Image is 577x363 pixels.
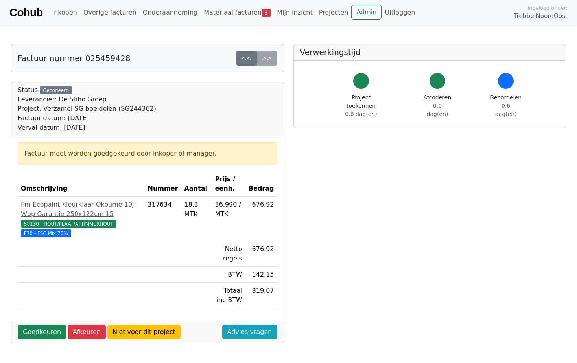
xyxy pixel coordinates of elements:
td: 676.92 [245,241,277,267]
th: Aantal [181,171,212,197]
a: Mijn inzicht [274,5,316,20]
a: Projecten [316,5,352,20]
a: Advies vragen [222,324,277,339]
div: Project: Verzamel SG boeidelen (SG244362) [18,104,156,114]
a: Onderaanneming [140,5,201,20]
div: Afcoderen [422,93,453,118]
td: 819.07 [245,283,277,308]
a: Cohub [9,3,42,22]
td: BTW [212,267,245,283]
div: Gecodeerd [40,86,72,94]
div: Verval datum: [DATE] [18,123,156,132]
th: Bedrag [245,171,277,197]
div: Factuur datum: [DATE] [18,114,156,123]
div: 18.3 MTK [184,200,208,219]
td: 317634 [145,197,181,241]
a: << [236,51,257,66]
h5: Verwerkingstijd [300,48,560,57]
a: Niet voor dit project [107,324,181,339]
a: Admin [351,5,382,20]
td: Netto regels [212,241,245,267]
th: Prijs / eenh. [212,171,245,197]
div: Beoordelen [490,93,522,118]
td: Totaal inc BTW [212,283,245,308]
h5: Factuur nummer 025459428 [18,53,130,63]
a: Materiaal facturen3 [201,5,274,20]
td: 676.92 [245,197,277,241]
th: Nummer [145,171,181,197]
a: Goedkeuren [18,324,66,339]
div: Project toekennen [338,93,385,118]
span: 3 [262,9,271,17]
div: Factuur moet worden goedgekeurd door inkoper of manager. [24,149,271,158]
div: Fm Ecopaint Kleurklaar Okoume 10jr Wbp Garantie 250x122cm 15 [21,200,142,219]
a: Uitloggen [382,5,418,20]
span: 58130 - HOUT/PLAAT/AFTIMMERHOUT [21,220,116,228]
a: Overige facturen [80,5,140,20]
th: Omschrijving [18,171,145,197]
a: Inkopen [49,5,80,20]
div: Status: [18,85,156,132]
span: 0.0 dag(en) [427,103,448,117]
span: Ingelogd onder: [527,4,568,12]
span: 0.8 dag(en) [345,111,377,117]
a: Fm Ecopaint Kleurklaar Okoume 10jr Wbp Garantie 250x122cm 1558130 - HOUT/PLAAT/AFTIMMERHOUT F70 -... [21,200,142,238]
div: Leverancier: De Stiho Groep [18,95,156,104]
span: Trebbe NoordOost [514,12,568,21]
div: 36.990 / MTK [215,200,242,219]
span: 0.6 dag(en) [495,103,517,117]
td: 142.15 [245,267,277,283]
a: Afkeuren [68,324,106,339]
span: F70 - FSC Mix 70% [21,229,71,237]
